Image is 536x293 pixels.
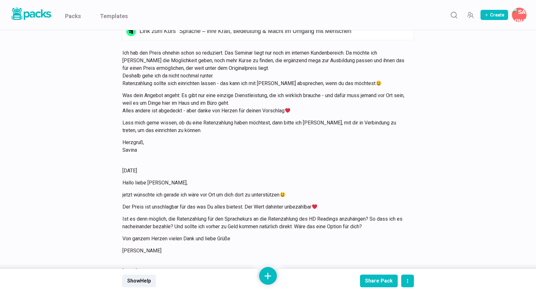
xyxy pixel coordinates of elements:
[122,247,406,255] p: [PERSON_NAME]
[122,49,406,87] p: Ich hab den Preis ohnehin schon so reduziert. Das Seminar liegt nur noch im internen Kundenbereic...
[512,8,526,22] button: Savina Tilmann
[122,235,406,243] p: Von ganzem Herzen vielen Dank und liebe Grüße
[360,275,398,287] button: Share Pack
[464,9,477,21] button: Manage Team Invites
[10,6,52,23] a: Packs logo
[122,167,406,175] p: [DATE]
[448,9,460,21] button: Search
[122,119,406,134] p: Lass mich gerne wissen, ob du eine Ratenzahlung haben möchtest, dann bitte ich [PERSON_NAME], mit...
[10,6,52,21] img: Packs logo
[122,139,406,154] p: Herzgruß, Savina
[285,108,290,113] img: ❤️
[122,215,406,230] p: Ist es denn möglich, die Ratenzahlung für den Sprachekurs an die Ratenzahlung des HD Readings anz...
[140,28,410,35] p: Link zum Kurs "Sprache – ihre Kraft, Bedeutung & Macht im Umgang mit Menschen"
[480,10,508,20] button: Create Pack
[122,92,406,115] p: Was dein Angebot angeht: Es gibt nur eine einzige Dienstleistung, die ich wirklich brauche - und ...
[312,204,317,209] img: ❤️
[122,191,406,199] p: jetzt wünschte ich gerade ich wäre vor Ort um dich dort zu unterstützen
[365,278,393,284] div: Share Pack
[126,27,136,36] img: link icon
[122,203,406,211] p: Der Preis ist unschlagbar für das was Du alles bietest. Der Wert dahinter unbezahlbar
[376,81,381,86] img: 😃
[122,179,406,187] p: Hallo liebe [PERSON_NAME],
[122,275,156,287] button: ShowHelp
[401,275,414,287] button: actions
[280,192,285,197] img: 😃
